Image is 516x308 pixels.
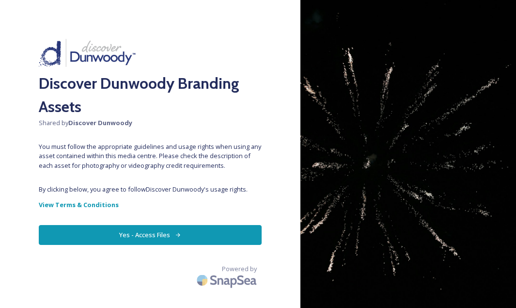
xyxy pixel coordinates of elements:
[39,142,262,170] span: You must follow the appropriate guidelines and usage rights when using any asset contained within...
[39,72,262,118] h2: Discover Dunwoody Branding Assets
[39,199,262,211] a: View Terms & Conditions
[222,264,257,274] span: Powered by
[68,118,132,127] strong: Discover Dunwoody
[39,225,262,245] button: Yes - Access Files
[194,269,262,292] img: SnapSea Logo
[39,185,262,194] span: By clicking below, you agree to follow Discover Dunwoody 's usage rights.
[39,39,136,67] img: dunwoody-tm-logo.png
[39,200,119,209] strong: View Terms & Conditions
[39,118,262,128] span: Shared by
